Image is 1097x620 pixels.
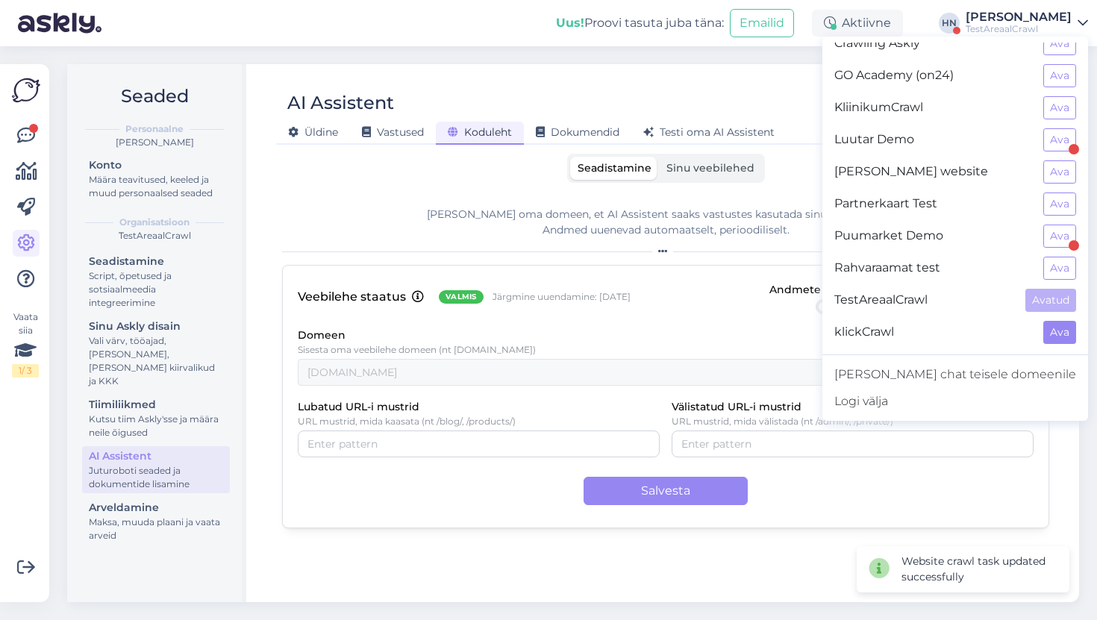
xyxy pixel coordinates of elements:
span: Valmis [446,291,477,303]
label: Välistatud URL-i mustrid [672,399,801,416]
div: Juturoboti seaded ja dokumentide lisamine [89,464,223,491]
button: Ava [1043,257,1076,280]
h2: Seaded [79,82,230,110]
div: [PERSON_NAME] [79,136,230,149]
span: [PERSON_NAME] website [834,160,1031,184]
span: klickCrawl [834,321,1031,344]
button: Ava [1043,128,1076,151]
div: [PERSON_NAME] oma domeen, et AI Assistent saaks vastustes kasutada sinu veebilehe sisu. Andmed uu... [282,207,1049,238]
div: Vaata siia [12,310,39,378]
div: Andmete uuendamine [769,282,893,298]
div: HN [939,13,960,34]
b: Personaalne [125,122,184,136]
div: AI Assistent [89,448,223,464]
a: AI AssistentJuturoboti seaded ja dokumentide lisamine [82,446,230,493]
label: Lubatud URL-i mustrid [298,399,419,416]
p: Veebilehe staatus [298,288,406,307]
button: Ava [1043,225,1076,248]
p: URL mustrid, mida välistada (nt /admin/, /private/) [672,416,1034,427]
span: Crawling Askly [834,32,1031,55]
button: Ava [1043,32,1076,55]
button: Emailid [730,9,794,37]
div: Sinu Askly disain [89,319,223,334]
div: Arveldamine [89,500,223,516]
div: Kutsu tiim Askly'sse ja määra neile õigused [89,413,223,439]
a: ArveldamineMaksa, muuda plaani ja vaata arveid [82,498,230,545]
a: SeadistamineScript, õpetused ja sotsiaalmeedia integreerimine [82,251,230,312]
a: TiimiliikmedKutsu tiim Askly'sse ja määra neile õigused [82,395,230,442]
div: Proovi tasuta juba täna: [556,14,724,32]
div: Seadistamine [89,254,223,269]
span: Luutar Demo [834,128,1031,151]
span: Testi oma AI Assistent [643,125,775,139]
span: Koduleht [448,125,512,139]
p: URL mustrid, mida kaasata (nt /blog/, /products/) [298,416,660,427]
div: Tiimiliikmed [89,397,223,413]
b: Organisatsioon [119,216,190,229]
label: Domeen [298,328,346,344]
div: TestAreaalCrawl [79,229,230,242]
a: Sinu Askly disainVali värv, tööajad, [PERSON_NAME], [PERSON_NAME] kiirvalikud ja KKK [82,316,230,390]
div: Konto [89,157,223,173]
div: 1 / 3 [12,364,39,378]
a: KontoMäära teavitused, keeled ja muud personaalsed seaded [82,155,230,202]
button: Ava [1043,321,1076,344]
div: Logi välja [822,388,1088,415]
div: Aktiivne [812,10,903,37]
span: Üldine [288,125,338,139]
span: Sinu veebilehed [666,161,754,175]
button: Ava [1043,64,1076,87]
div: Määra teavitused, keeled ja muud personaalsed seaded [89,173,223,200]
div: [PERSON_NAME] [966,11,1072,23]
input: Enter pattern [681,436,1024,452]
span: KliinikumCrawl [834,96,1031,119]
span: Vastused [362,125,424,139]
b: Uus! [556,16,584,30]
span: Rahvaraamat test [834,257,1031,280]
input: Enter pattern [307,436,650,452]
button: Salvesta [584,477,748,505]
p: Järgmine uuendamine: [DATE] [493,291,631,304]
button: Ava [1043,160,1076,184]
p: Sisesta oma veebilehe domeen (nt [DOMAIN_NAME]) [298,345,1034,355]
img: Askly Logo [12,76,40,104]
button: Ava [1043,192,1076,216]
span: GO Academy (on24) [834,64,1031,87]
button: Ava [1043,96,1076,119]
span: Partnerkaart Test [834,192,1031,216]
div: AI Assistent [287,89,394,117]
button: Avatud [1025,289,1076,312]
div: TestAreaalCrawl [966,23,1072,35]
span: TestAreaalCrawl [834,289,1013,312]
div: Maksa, muuda plaani ja vaata arveid [89,516,223,542]
span: Puumarket Demo [834,225,1031,248]
span: Dokumendid [536,125,619,139]
input: example.com [298,359,1034,386]
div: Vali värv, tööajad, [PERSON_NAME], [PERSON_NAME] kiirvalikud ja KKK [89,334,223,388]
div: Website crawl task updated successfully [901,554,1057,585]
a: [PERSON_NAME]TestAreaalCrawl [966,11,1088,35]
div: Script, õpetused ja sotsiaalmeedia integreerimine [89,269,223,310]
a: [PERSON_NAME] chat teisele domeenile [822,361,1088,388]
span: Seadistamine [578,161,651,175]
